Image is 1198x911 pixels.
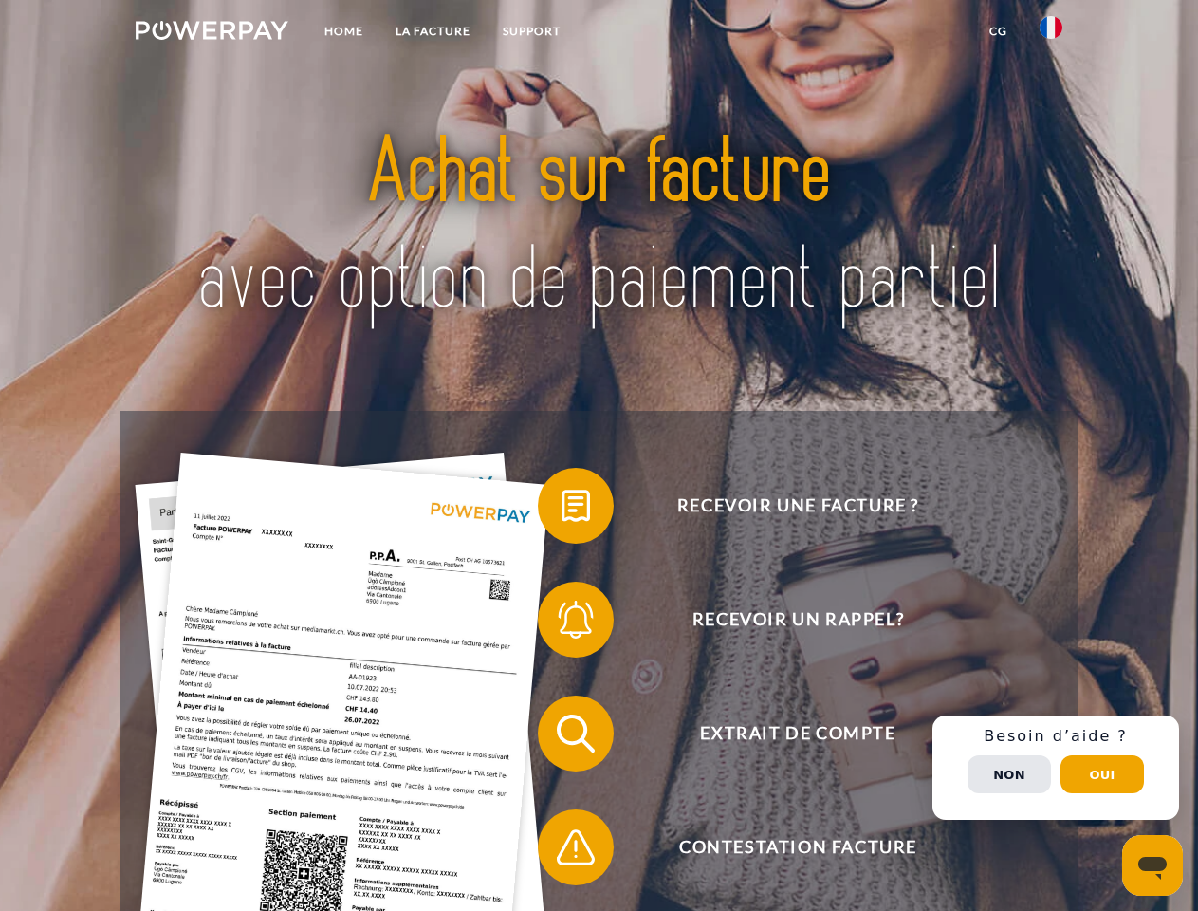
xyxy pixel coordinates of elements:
img: qb_search.svg [552,710,599,757]
button: Oui [1060,755,1144,793]
button: Recevoir une facture ? [538,468,1031,544]
a: Home [308,14,379,48]
img: qb_warning.svg [552,824,599,871]
a: LA FACTURE [379,14,487,48]
img: qb_bell.svg [552,596,599,643]
button: Recevoir un rappel? [538,582,1031,658]
img: title-powerpay_fr.svg [181,91,1017,363]
span: Contestation Facture [565,809,1030,885]
img: qb_bill.svg [552,482,599,530]
span: Recevoir une facture ? [565,468,1030,544]
button: Contestation Facture [538,809,1031,885]
img: logo-powerpay-white.svg [136,21,288,40]
span: Recevoir un rappel? [565,582,1030,658]
button: Non [968,755,1051,793]
div: Schnellhilfe [932,716,1179,820]
iframe: Bouton de lancement de la fenêtre de messagerie [1122,835,1183,896]
a: CG [973,14,1023,48]
button: Extrait de compte [538,696,1031,772]
span: Extrait de compte [565,696,1030,772]
img: fr [1040,16,1062,39]
h3: Besoin d’aide ? [944,727,1168,746]
a: Support [487,14,577,48]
